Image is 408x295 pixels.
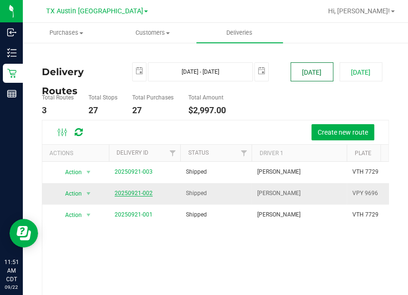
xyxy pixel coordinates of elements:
span: VTH 7729 [352,167,379,177]
p: 09/22 [4,284,19,291]
a: 20250921-002 [115,190,153,197]
a: Filter [236,145,252,161]
inline-svg: Inventory [7,48,17,58]
a: 20250921-001 [115,211,153,218]
span: select [83,208,95,222]
h5: Total Purchases [132,95,174,101]
span: [PERSON_NAME] [257,167,301,177]
span: select [83,187,95,200]
a: Filter [165,145,180,161]
span: Create new route [318,128,368,136]
a: Purchases [23,23,109,43]
a: Delivery ID [117,149,148,156]
h5: Total Amount [188,95,226,101]
span: Purchases [23,29,109,37]
div: Actions [49,150,105,157]
span: VPY 9696 [352,189,378,198]
inline-svg: Retail [7,69,17,78]
h4: 27 [132,106,174,115]
span: [PERSON_NAME] [257,189,301,198]
span: VTH 7729 [352,210,379,219]
span: Action [57,208,82,222]
a: Plate [354,150,371,157]
inline-svg: Inbound [7,28,17,37]
h4: 3 [42,106,74,115]
h4: $2,997.00 [188,106,226,115]
button: [DATE] [340,62,382,81]
a: 20250921-003 [115,168,153,175]
span: Shipped [186,167,207,177]
p: 11:51 AM CDT [4,258,19,284]
span: select [133,63,146,79]
h4: 27 [88,106,117,115]
span: Shipped [186,189,207,198]
span: Action [57,187,82,200]
a: Status [188,149,208,156]
h5: Total Routes [42,95,74,101]
h4: Delivery Routes [42,62,118,81]
button: [DATE] [291,62,333,81]
span: Customers [110,29,195,37]
a: Deliveries [196,23,283,43]
span: TX Austin [GEOGRAPHIC_DATA] [46,7,143,15]
inline-svg: Reports [7,89,17,98]
span: Deliveries [214,29,265,37]
span: [PERSON_NAME] [257,210,301,219]
span: select [83,166,95,179]
a: Customers [109,23,196,43]
span: select [255,63,268,79]
iframe: Resource center [10,219,38,247]
button: Create new route [311,124,374,140]
span: Hi, [PERSON_NAME]! [328,7,390,15]
h5: Total Stops [88,95,117,101]
span: Action [57,166,82,179]
span: Shipped [186,210,207,219]
th: Driver 1 [252,145,347,161]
